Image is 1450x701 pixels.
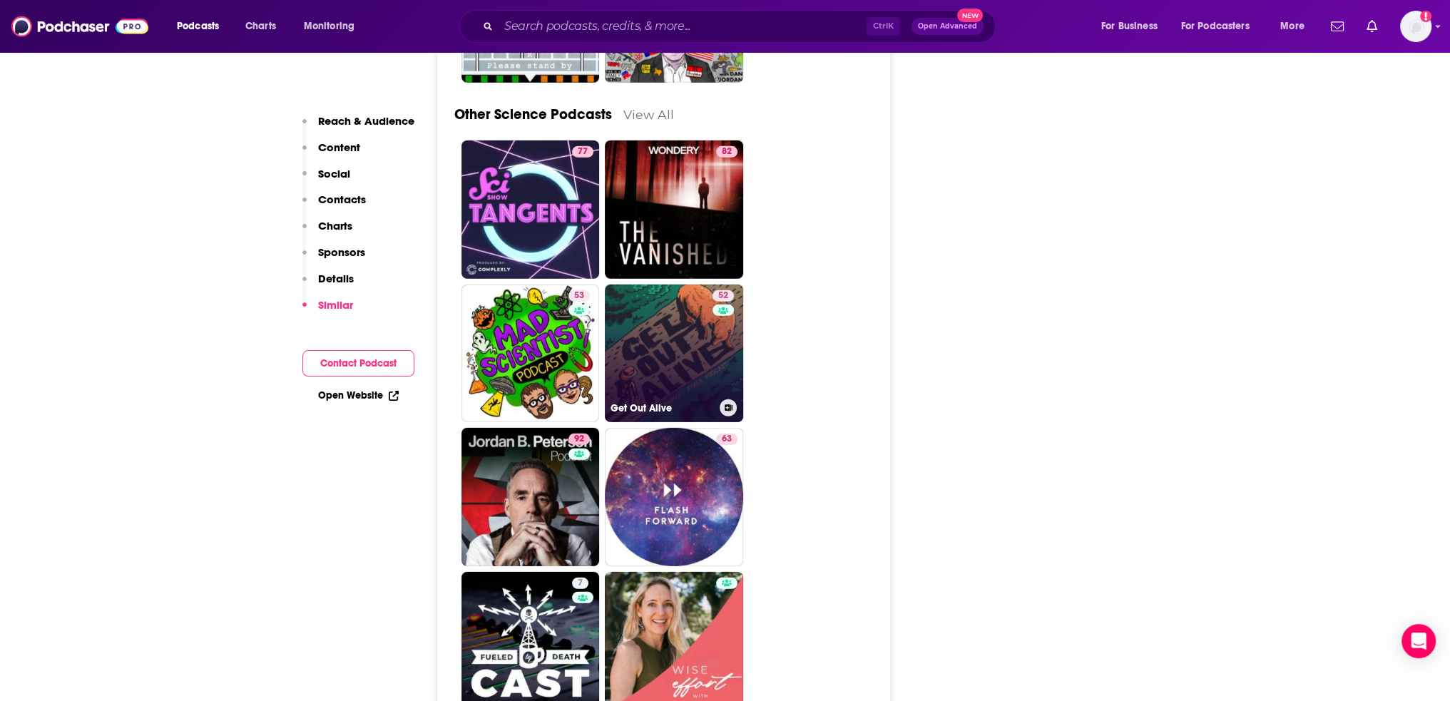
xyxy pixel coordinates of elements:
span: 63 [722,432,732,446]
a: 77 [572,146,593,158]
img: Podchaser - Follow, Share and Rate Podcasts [11,13,148,40]
a: 82 [716,146,737,158]
button: open menu [1091,15,1175,38]
a: 52Get Out Alive [605,285,743,423]
p: Details [318,272,354,285]
input: Search podcasts, credits, & more... [499,15,867,38]
button: open menu [1172,15,1270,38]
a: 77 [461,140,600,279]
span: New [957,9,983,22]
p: Content [318,140,360,154]
a: Show notifications dropdown [1361,14,1383,39]
a: 63 [605,428,743,566]
span: Charts [245,16,276,36]
a: Other Science Podcasts [454,106,612,123]
a: 7 [572,578,588,589]
button: open menu [1270,15,1322,38]
a: 52 [713,290,734,302]
img: User Profile [1400,11,1431,42]
span: Ctrl K [867,17,900,36]
span: 92 [574,432,584,446]
a: 63 [716,434,737,445]
a: 53 [461,285,600,423]
button: Contact Podcast [302,350,414,377]
h3: Get Out Alive [611,402,714,414]
a: Open Website [318,389,399,401]
button: open menu [167,15,238,38]
p: Reach & Audience [318,114,414,128]
button: open menu [294,15,373,38]
button: Sponsors [302,245,365,272]
span: For Podcasters [1181,16,1250,36]
span: 52 [718,289,728,303]
button: Similar [302,298,353,324]
button: Show profile menu [1400,11,1431,42]
span: For Business [1101,16,1158,36]
span: 53 [574,289,584,303]
span: 77 [578,145,588,159]
p: Social [318,167,350,180]
a: 92 [461,428,600,566]
span: Logged in as tessvanden [1400,11,1431,42]
span: Monitoring [304,16,354,36]
a: Charts [236,15,285,38]
a: View All [623,107,674,122]
button: Charts [302,219,352,245]
a: 82 [605,140,743,279]
p: Sponsors [318,245,365,259]
span: 82 [722,145,732,159]
span: 7 [578,576,583,590]
svg: Add a profile image [1420,11,1431,22]
span: Open Advanced [918,23,977,30]
p: Contacts [318,193,366,206]
button: Contacts [302,193,366,219]
button: Open AdvancedNew [912,18,984,35]
p: Similar [318,298,353,312]
button: Content [302,140,360,167]
div: Open Intercom Messenger [1402,624,1436,658]
button: Details [302,272,354,298]
button: Reach & Audience [302,114,414,140]
span: More [1280,16,1305,36]
p: Charts [318,219,352,232]
a: 53 [568,290,590,302]
span: Podcasts [177,16,219,36]
a: Show notifications dropdown [1325,14,1349,39]
a: 92 [568,434,590,445]
button: Social [302,167,350,193]
div: Search podcasts, credits, & more... [473,10,1009,43]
